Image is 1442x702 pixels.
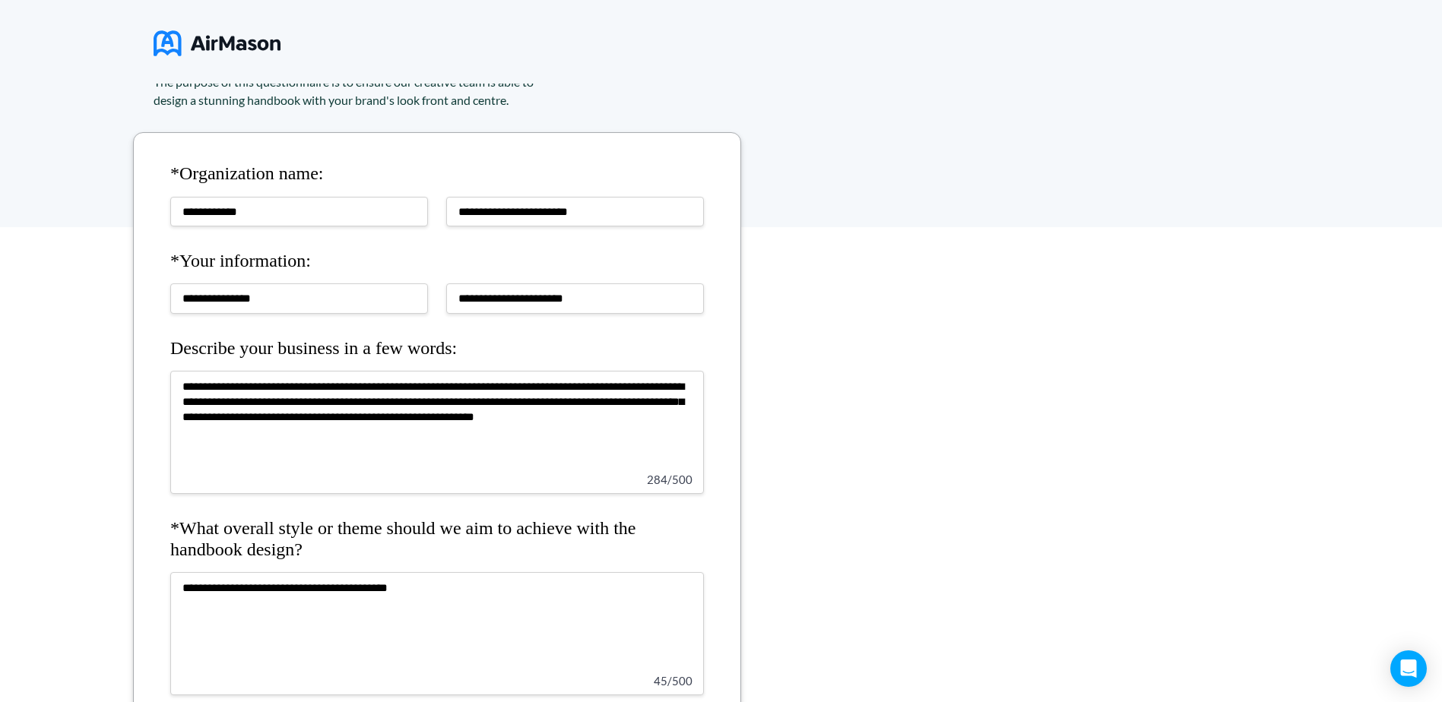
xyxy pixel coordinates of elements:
img: logo [154,24,280,62]
div: Open Intercom Messenger [1390,650,1427,687]
h4: *Your information: [170,251,704,272]
span: 284 / 500 [647,473,692,486]
span: 45 / 500 [654,674,692,688]
h4: *What overall style or theme should we aim to achieve with the handbook design? [170,518,704,560]
h4: Describe your business in a few words: [170,338,704,359]
h4: *Organization name: [170,163,704,185]
div: design a stunning handbook with your brand's look front and centre. [154,91,777,109]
